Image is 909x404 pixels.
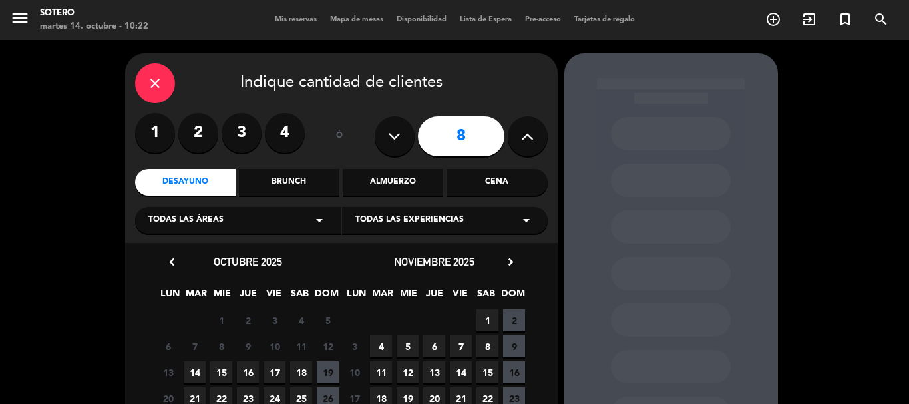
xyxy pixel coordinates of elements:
[801,11,817,27] i: exit_to_app
[237,335,259,357] span: 9
[237,286,259,307] span: JUE
[157,361,179,383] span: 13
[317,361,339,383] span: 19
[178,113,218,153] label: 2
[265,113,305,153] label: 4
[873,11,889,27] i: search
[210,335,232,357] span: 8
[237,309,259,331] span: 2
[264,335,285,357] span: 10
[343,361,365,383] span: 10
[264,309,285,331] span: 3
[453,16,518,23] span: Lista de Espera
[397,335,419,357] span: 5
[504,255,518,269] i: chevron_right
[568,16,641,23] span: Tarjetas de regalo
[397,361,419,383] span: 12
[765,11,781,27] i: add_circle_outline
[290,361,312,383] span: 18
[475,286,497,307] span: SAB
[423,361,445,383] span: 13
[423,335,445,357] span: 6
[10,8,30,33] button: menu
[40,20,148,33] div: martes 14. octubre - 10:22
[214,255,282,268] span: octubre 2025
[290,335,312,357] span: 11
[263,286,285,307] span: VIE
[148,214,224,227] span: Todas las áreas
[147,75,163,91] i: close
[237,361,259,383] span: 16
[394,255,474,268] span: noviembre 2025
[449,286,471,307] span: VIE
[447,169,547,196] div: Cena
[165,255,179,269] i: chevron_left
[135,169,236,196] div: Desayuno
[315,286,337,307] span: DOM
[476,335,498,357] span: 8
[10,8,30,28] i: menu
[518,16,568,23] span: Pre-acceso
[450,361,472,383] span: 14
[211,286,233,307] span: MIE
[210,309,232,331] span: 1
[371,286,393,307] span: MAR
[476,309,498,331] span: 1
[264,361,285,383] span: 17
[345,286,367,307] span: LUN
[390,16,453,23] span: Disponibilidad
[184,361,206,383] span: 14
[210,361,232,383] span: 15
[343,169,443,196] div: Almuerzo
[184,335,206,357] span: 7
[450,335,472,357] span: 7
[290,309,312,331] span: 4
[837,11,853,27] i: turned_in_not
[501,286,523,307] span: DOM
[157,335,179,357] span: 6
[185,286,207,307] span: MAR
[135,63,548,103] div: Indique cantidad de clientes
[317,309,339,331] span: 5
[503,361,525,383] span: 16
[370,335,392,357] span: 4
[135,113,175,153] label: 1
[397,286,419,307] span: MIE
[318,113,361,160] div: ó
[343,335,365,357] span: 3
[311,212,327,228] i: arrow_drop_down
[289,286,311,307] span: SAB
[239,169,339,196] div: Brunch
[317,335,339,357] span: 12
[503,335,525,357] span: 9
[476,361,498,383] span: 15
[423,286,445,307] span: JUE
[503,309,525,331] span: 2
[159,286,181,307] span: LUN
[370,361,392,383] span: 11
[323,16,390,23] span: Mapa de mesas
[40,7,148,20] div: Sotero
[222,113,262,153] label: 3
[518,212,534,228] i: arrow_drop_down
[355,214,464,227] span: Todas las experiencias
[268,16,323,23] span: Mis reservas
